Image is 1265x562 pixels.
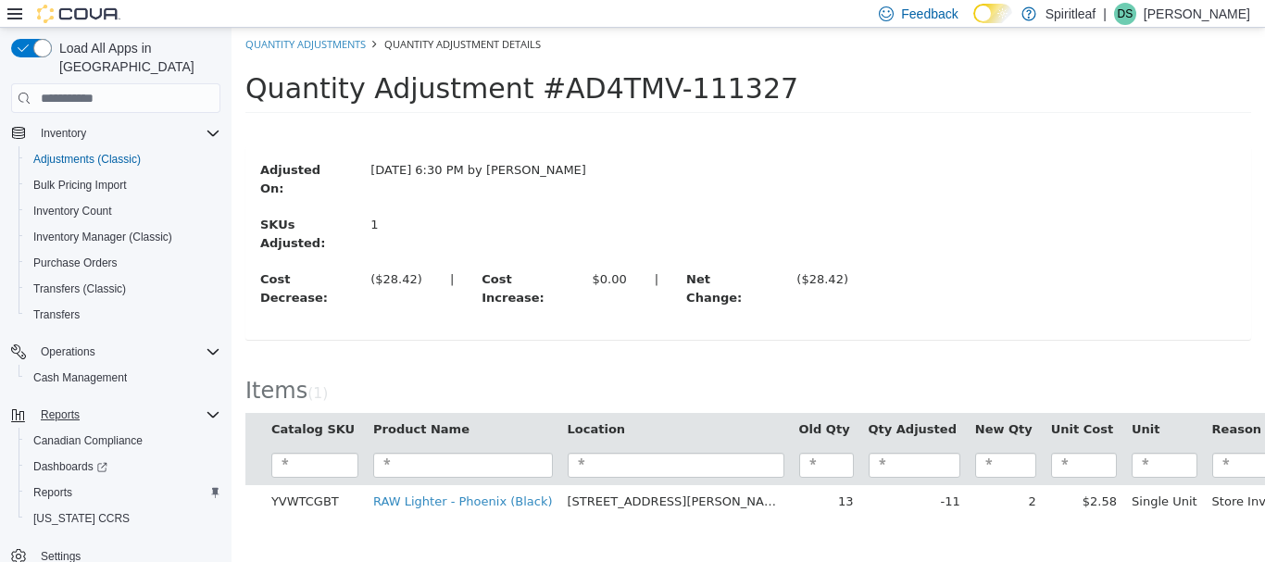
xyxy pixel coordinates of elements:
button: Product Name [142,393,242,411]
td: Single Unit [893,457,973,491]
a: Quantity Adjustments [14,9,134,23]
span: Transfers [26,304,220,326]
small: ( ) [76,357,96,374]
span: Inventory Manager (Classic) [26,226,220,248]
div: $0.00 [361,243,395,261]
div: ($28.42) [139,243,191,261]
label: Cost Increase: [236,243,346,279]
button: Old Qty [568,393,622,411]
span: Quantity Adjustment #AD4TMV-111327 [14,44,567,77]
span: Cash Management [26,367,220,389]
button: Catalog SKU [40,393,127,411]
label: Adjusted On: [15,133,125,169]
td: 13 [560,457,630,491]
button: Reports [4,402,228,428]
span: Feedback [901,5,958,23]
div: [DATE] 6:30 PM by [PERSON_NAME] [125,133,369,152]
span: Bulk Pricing Import [26,174,220,196]
button: Purchase Orders [19,250,228,276]
span: Reports [33,485,72,500]
span: [STREET_ADDRESS][PERSON_NAME] [336,467,556,481]
a: Dashboards [19,454,228,480]
span: Transfers [33,307,80,322]
td: 2 [736,457,812,491]
button: Operations [33,341,103,363]
button: Transfers (Classic) [19,276,228,302]
span: Reports [26,481,220,504]
a: Inventory Count [26,200,119,222]
span: 1 [81,357,91,374]
button: Canadian Compliance [19,428,228,454]
span: Cash Management [33,370,127,385]
a: Inventory Manager (Classic) [26,226,180,248]
a: Dashboards [26,456,115,478]
span: Operations [41,344,95,359]
button: Inventory Manager (Classic) [19,224,228,250]
p: [PERSON_NAME] [1144,3,1250,25]
button: Inventory [33,122,94,144]
span: Canadian Compliance [26,430,220,452]
td: -11 [630,457,736,491]
a: Bulk Pricing Import [26,174,134,196]
span: Inventory Count [26,200,220,222]
span: Transfers (Classic) [26,278,220,300]
span: Inventory [41,126,86,141]
div: Danielle S [1114,3,1136,25]
label: Cost Decrease: [15,243,125,279]
input: Dark Mode [973,4,1012,23]
button: Inventory Count [19,198,228,224]
span: Purchase Orders [33,256,118,270]
a: Cash Management [26,367,134,389]
span: Operations [33,341,220,363]
span: [US_STATE] CCRS [33,511,130,526]
span: Inventory [33,122,220,144]
span: Dashboards [33,459,107,474]
span: Bulk Pricing Import [33,178,127,193]
a: Canadian Compliance [26,430,150,452]
a: Purchase Orders [26,252,125,274]
div: 1 [139,188,279,206]
button: Unit [900,393,932,411]
span: Adjustments (Classic) [26,148,220,170]
span: Canadian Compliance [33,433,143,448]
a: Reports [26,481,80,504]
span: Dashboards [26,456,220,478]
a: Adjustments (Classic) [26,148,148,170]
button: Qty Adjusted [637,393,729,411]
p: Spiritleaf [1046,3,1096,25]
button: Location [336,393,397,411]
button: Inventory [4,120,228,146]
img: Cova [37,5,120,23]
a: [US_STATE] CCRS [26,507,137,530]
span: Purchase Orders [26,252,220,274]
button: Bulk Pricing Import [19,172,228,198]
label: | [409,243,441,261]
a: Transfers (Classic) [26,278,133,300]
td: $2.58 [812,457,893,491]
span: Inventory Count [33,204,112,219]
span: Reports [33,404,220,426]
label: Net Change: [441,243,551,279]
a: Transfers [26,304,87,326]
button: Adjustments (Classic) [19,146,228,172]
span: Washington CCRS [26,507,220,530]
span: Items [14,350,76,376]
span: Load All Apps in [GEOGRAPHIC_DATA] [52,39,220,76]
span: Reports [41,407,80,422]
button: Cash Management [19,365,228,391]
span: Dark Mode [973,23,974,24]
label: SKUs Adjusted: [15,188,125,224]
button: Reports [19,480,228,506]
button: [US_STATE] CCRS [19,506,228,531]
td: YVWTCGBT [32,457,134,491]
p: | [1103,3,1107,25]
button: Unit Cost [820,393,885,411]
span: Adjustments (Classic) [33,152,141,167]
button: Reason Code [981,393,1072,411]
label: | [205,243,236,261]
span: Transfers (Classic) [33,281,126,296]
span: Quantity Adjustment Details [153,9,309,23]
button: Transfers [19,302,228,328]
td: Store Inventory Audit [973,457,1117,491]
button: Operations [4,339,228,365]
